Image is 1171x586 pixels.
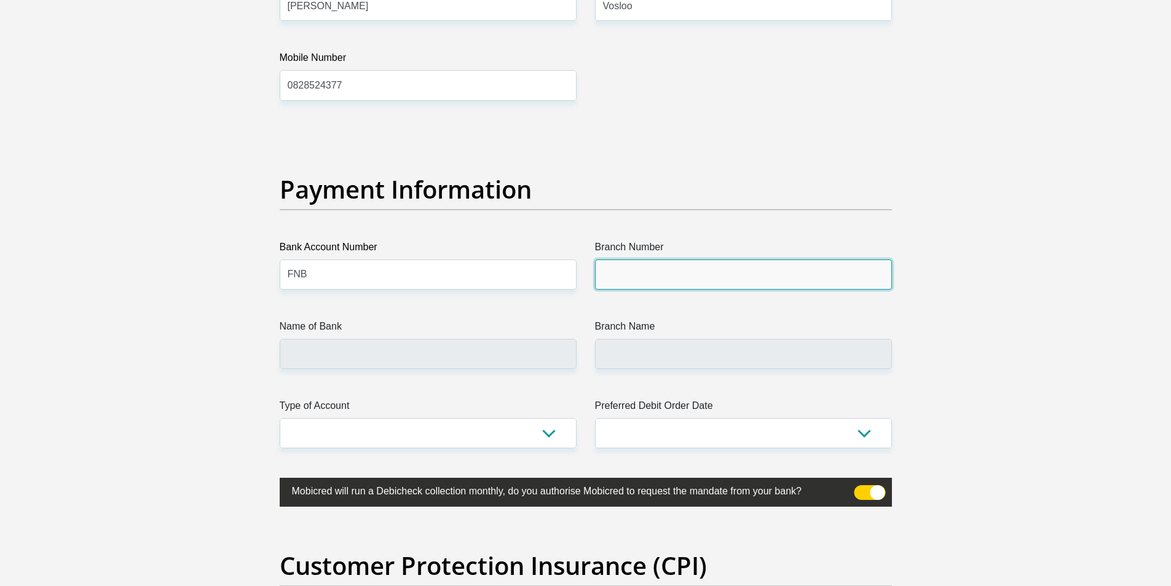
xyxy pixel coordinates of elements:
label: Type of Account [280,398,577,418]
input: Name of Bank [280,339,577,369]
input: Mobile Number [280,70,577,100]
h2: Customer Protection Insurance (CPI) [280,551,892,580]
label: Mobicred will run a Debicheck collection monthly, do you authorise Mobicred to request the mandat... [280,478,830,502]
label: Preferred Debit Order Date [595,398,892,418]
h2: Payment Information [280,175,892,204]
input: Branch Name [595,339,892,369]
label: Name of Bank [280,319,577,339]
input: Bank Account Number [280,259,577,290]
label: Branch Number [595,240,892,259]
input: Branch Number [595,259,892,290]
label: Branch Name [595,319,892,339]
label: Mobile Number [280,50,577,70]
label: Bank Account Number [280,240,577,259]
